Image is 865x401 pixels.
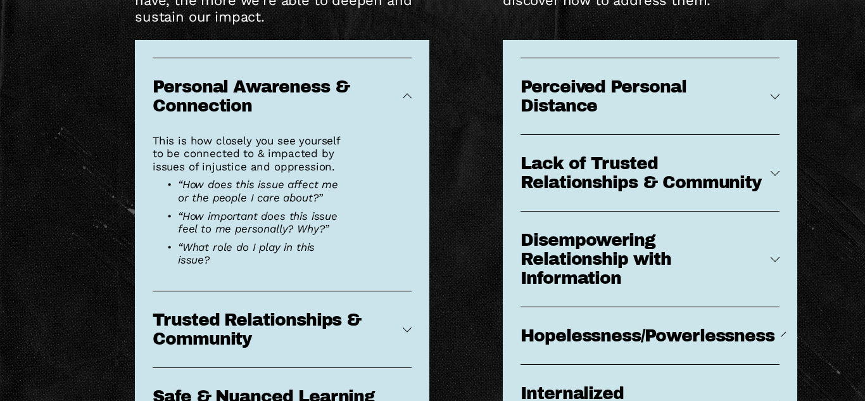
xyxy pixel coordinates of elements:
[153,310,403,348] span: Trusted Relationships & Community
[521,231,771,288] span: Disempowering Relationship with Information
[153,291,412,367] button: Trusted Relationships & Community
[521,154,771,192] span: Lack of Trusted Relationships & Community
[521,58,780,134] button: Perceived Personal Distance
[153,134,412,291] div: Personal Awareness & Connection
[521,212,780,307] button: Disempowering Relationship with Information
[521,326,783,345] span: Hopelessness/Powerlessness
[178,210,338,235] em: “How important does this issue feel to me personally? Why?”
[521,135,780,211] button: Lack of Trusted Relationships & Community
[521,307,780,364] button: Hopelessness/Powerlessness
[178,178,338,203] em: “How does this issue affect me or the people I care about?”
[153,58,412,134] button: Personal Awareness & Connection
[153,134,343,173] p: This is how closely you see yourself to be connected to & impacted by issues of injustice and opp...
[521,77,771,115] span: Perceived Personal Distance
[153,77,403,115] span: Personal Awareness & Connection
[178,241,315,266] em: “What role do I play in this issue?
